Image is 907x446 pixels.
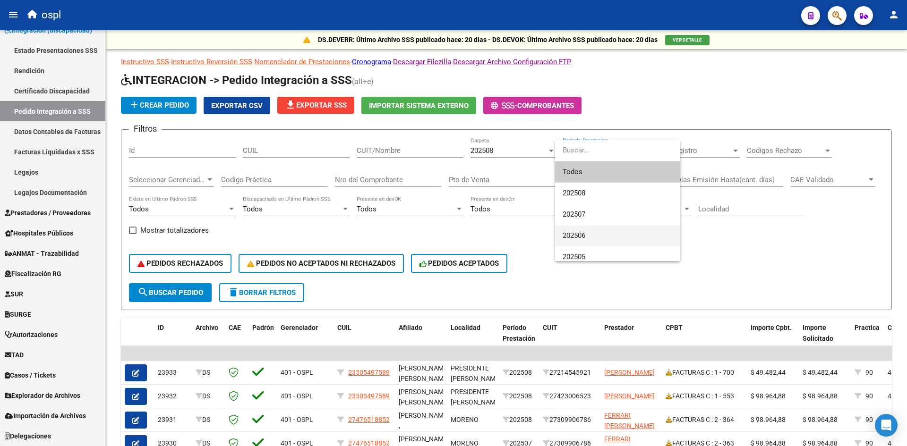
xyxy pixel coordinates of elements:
div: Open Intercom Messenger [875,414,898,437]
input: dropdown search [555,140,680,161]
span: 202507 [563,210,585,219]
span: Todos [563,161,673,183]
span: 202505 [563,252,585,261]
span: 202506 [563,231,585,240]
span: 202508 [563,189,585,197]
